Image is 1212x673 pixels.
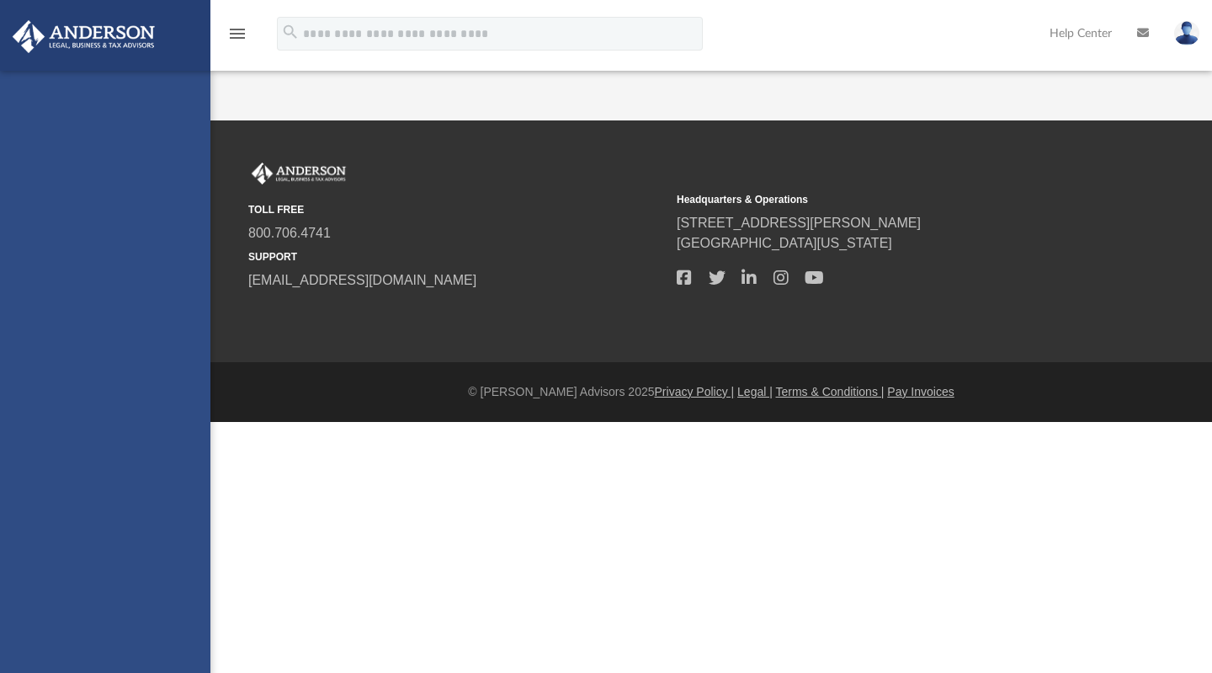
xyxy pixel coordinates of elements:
i: menu [227,24,247,44]
a: Privacy Policy | [655,385,735,398]
a: [STREET_ADDRESS][PERSON_NAME] [677,216,921,230]
img: User Pic [1174,21,1199,45]
a: Pay Invoices [887,385,954,398]
small: TOLL FREE [248,202,665,217]
a: 800.706.4741 [248,226,331,240]
div: © [PERSON_NAME] Advisors 2025 [210,383,1212,401]
a: [GEOGRAPHIC_DATA][US_STATE] [677,236,892,250]
img: Anderson Advisors Platinum Portal [248,163,349,184]
small: SUPPORT [248,249,665,264]
a: [EMAIL_ADDRESS][DOMAIN_NAME] [248,273,476,287]
a: menu [227,32,247,44]
a: Legal | [737,385,773,398]
img: Anderson Advisors Platinum Portal [8,20,160,53]
i: search [281,23,300,41]
small: Headquarters & Operations [677,192,1093,207]
a: Terms & Conditions | [776,385,885,398]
